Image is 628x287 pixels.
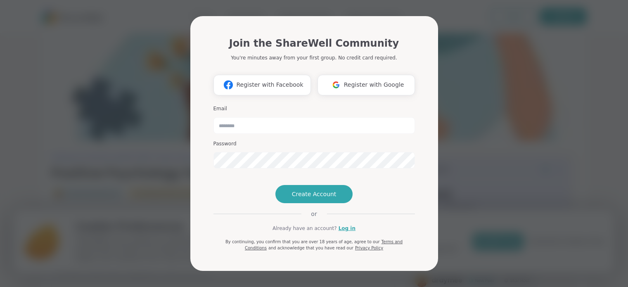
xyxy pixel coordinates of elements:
img: ShareWell Logomark [328,77,344,93]
h3: Email [213,105,415,112]
p: You're minutes away from your first group. No credit card required. [231,54,397,62]
span: By continuing, you confirm that you are over 18 years of age, agree to our [225,240,380,244]
button: Create Account [275,185,353,203]
h1: Join the ShareWell Community [229,36,399,51]
span: Already have an account? [273,225,337,232]
button: Register with Facebook [213,75,311,95]
a: Privacy Policy [355,246,383,250]
a: Log in [339,225,355,232]
span: and acknowledge that you have read our [268,246,353,250]
span: Register with Google [344,81,404,89]
span: or [301,210,327,218]
img: ShareWell Logomark [220,77,236,93]
h3: Password [213,140,415,147]
span: Create Account [292,190,337,198]
button: Register with Google [318,75,415,95]
span: Register with Facebook [236,81,303,89]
